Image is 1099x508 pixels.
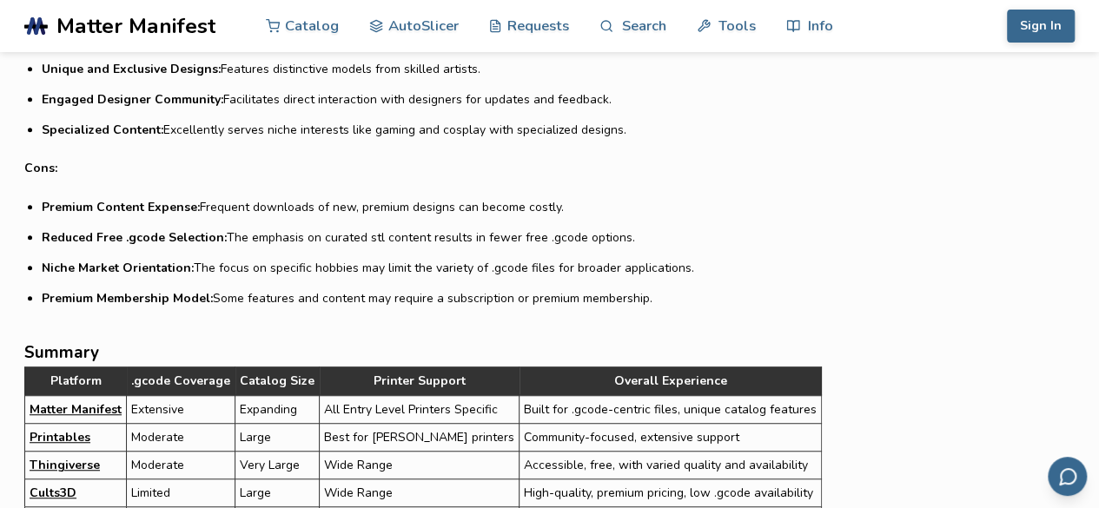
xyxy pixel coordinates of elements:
th: Overall Experience [520,366,822,395]
li: Features distinctive models from skilled artists. [42,60,1075,78]
td: High-quality, premium pricing, low .gcode availability [520,478,822,506]
li: Facilitates direct interaction with designers for updates and feedback. [42,90,1075,109]
strong: Reduced Free .gcode Selection: [42,229,227,246]
li: Some features and content may require a subscription or premium membership. [42,289,1075,307]
td: Built for .gcode-centric files, unique catalog features [520,395,822,423]
td: Extensive [127,395,235,423]
a: Thingiverse [30,456,100,474]
td: Moderate [127,423,235,451]
td: Best for [PERSON_NAME] printers [320,423,520,451]
td: Expanding [235,395,320,423]
strong: Engaged Designer Community: [42,91,223,108]
td: Large [235,423,320,451]
li: Excellently serves niche interests like gaming and cosplay with specialized designs. [42,121,1075,139]
li: The focus on specific hobbies may limit the variety of .gcode files for broader applications. [42,259,1075,277]
strong: Unique and Exclusive Designs: [42,61,221,77]
th: .gcode Coverage [127,366,235,395]
td: Community-focused, extensive support [520,423,822,451]
strong: Specialized Content: [42,122,163,138]
a: Cults3D [30,484,76,502]
td: Accessible, free, with varied quality and availability [520,451,822,478]
th: Catalog Size [235,366,320,395]
strong: Premium Membership Model: [42,290,213,307]
strong: Premium Content Expense: [42,199,200,215]
li: The emphasis on curated stl content results in fewer free .gcode options. [42,228,1075,247]
td: Large [235,478,320,506]
td: Wide Range [320,451,520,478]
td: Moderate [127,451,235,478]
a: Printables [30,428,90,446]
button: Send feedback via email [1048,457,1087,496]
li: Frequent downloads of new, premium designs can become costly. [42,198,1075,216]
td: Very Large [235,451,320,478]
a: Matter Manifest [30,400,122,419]
strong: Niche Market Orientation: [42,260,194,276]
h3: Summary [24,340,1075,366]
td: Wide Range [320,478,520,506]
td: Limited [127,478,235,506]
th: Printer Support [320,366,520,395]
strong: Cons: [24,160,57,176]
th: Platform [24,366,127,395]
td: All Entry Level Printers Specific [320,395,520,423]
span: Matter Manifest [56,14,215,38]
button: Sign In [1007,10,1075,43]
